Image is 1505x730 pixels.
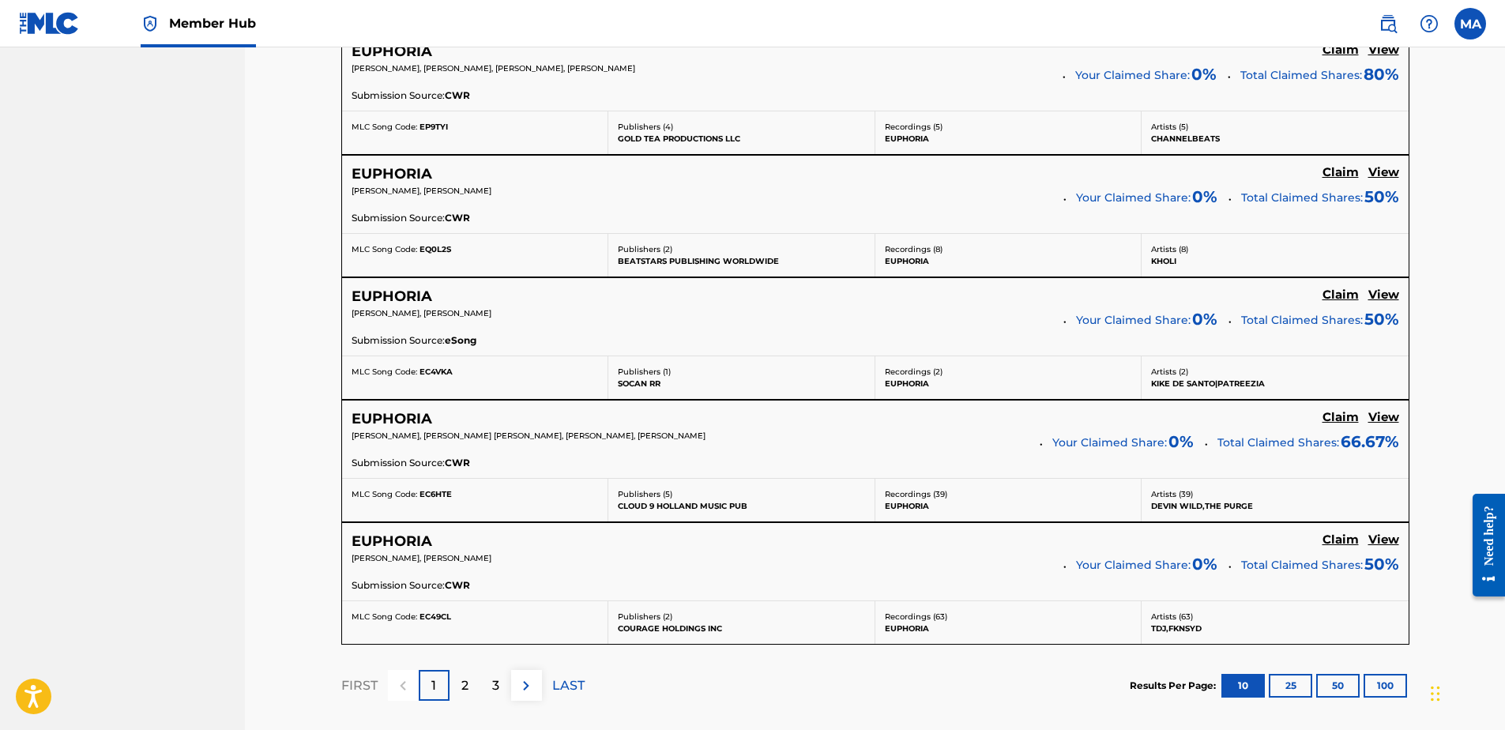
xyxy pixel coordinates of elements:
h5: View [1368,410,1399,425]
p: 2 [461,676,468,695]
span: Submission Source: [352,88,445,103]
p: KIKE DE SANTO|PATREEZIA [1151,378,1399,389]
h5: View [1368,165,1399,180]
span: Total Claimed Shares: [1217,435,1339,450]
p: TDJ,FKNSYD [1151,623,1399,634]
span: 50 % [1364,185,1399,209]
span: Your Claimed Share: [1076,312,1191,329]
p: Artists ( 39 ) [1151,488,1399,500]
span: Submission Source: [352,456,445,470]
span: eSong [445,333,476,348]
h5: Claim [1323,165,1359,180]
p: Artists ( 5 ) [1151,121,1399,133]
div: Drag [1431,670,1440,717]
span: [PERSON_NAME], [PERSON_NAME] [352,553,491,563]
div: Help [1413,8,1445,40]
span: EC49CL [420,611,451,622]
p: EUPHORIA [885,378,1132,389]
button: 10 [1221,674,1265,698]
p: KHOLI [1151,255,1399,267]
span: [PERSON_NAME], [PERSON_NAME] [PERSON_NAME], [PERSON_NAME], [PERSON_NAME] [352,431,705,441]
img: help [1420,14,1439,33]
img: MLC Logo [19,12,80,35]
span: MLC Song Code: [352,244,417,254]
p: Artists ( 2 ) [1151,366,1399,378]
p: Publishers ( 5 ) [618,488,865,500]
span: 0 % [1191,62,1217,86]
p: BEATSTARS PUBLISHING WORLDWIDE [618,255,865,267]
iframe: Chat Widget [1426,654,1505,730]
p: GOLD TEA PRODUCTIONS LLC [618,133,865,145]
p: Recordings ( 5 ) [885,121,1132,133]
p: Publishers ( 1 ) [618,366,865,378]
span: [PERSON_NAME], [PERSON_NAME] [352,186,491,196]
span: CWR [445,578,470,593]
span: Your Claimed Share: [1076,557,1191,574]
span: MLC Song Code: [352,611,417,622]
p: Artists ( 63 ) [1151,611,1399,623]
span: CWR [445,456,470,470]
p: EUPHORIA [885,255,1132,267]
span: MLC Song Code: [352,122,417,132]
span: Total Claimed Shares: [1240,68,1362,82]
span: Member Hub [169,14,256,32]
p: FIRST [341,676,378,695]
p: 1 [431,676,436,695]
a: View [1368,410,1399,427]
iframe: Resource Center [1461,482,1505,609]
button: 25 [1269,674,1312,698]
h5: Claim [1323,532,1359,547]
p: Publishers ( 4 ) [618,121,865,133]
p: DEVIN WILD,THE PURGE [1151,500,1399,512]
p: SOCAN RR [618,378,865,389]
span: 66.67 % [1341,430,1399,453]
span: MLC Song Code: [352,367,417,377]
span: Submission Source: [352,333,445,348]
img: search [1379,14,1398,33]
a: View [1368,165,1399,182]
a: View [1368,532,1399,550]
span: CWR [445,88,470,103]
span: Submission Source: [352,578,445,593]
p: LAST [552,676,585,695]
p: Results Per Page: [1130,679,1220,693]
span: EP9TYI [420,122,448,132]
p: Publishers ( 2 ) [618,611,865,623]
a: View [1368,43,1399,60]
img: Top Rightsholder [141,14,160,33]
span: [PERSON_NAME], [PERSON_NAME] [352,308,491,318]
span: [PERSON_NAME], [PERSON_NAME], [PERSON_NAME], [PERSON_NAME] [352,63,635,73]
h5: EUPHORIA [352,288,432,306]
span: Your Claimed Share: [1052,435,1167,451]
a: View [1368,288,1399,305]
p: EUPHORIA [885,133,1132,145]
p: EUPHORIA [885,623,1132,634]
span: Your Claimed Share: [1076,190,1191,206]
span: Total Claimed Shares: [1241,313,1363,327]
h5: Claim [1323,288,1359,303]
h5: EUPHORIA [352,532,432,551]
p: CLOUD 9 HOLLAND MUSIC PUB [618,500,865,512]
span: Submission Source: [352,211,445,225]
span: Your Claimed Share: [1075,67,1190,84]
a: Public Search [1372,8,1404,40]
p: COURAGE HOLDINGS INC [618,623,865,634]
span: 50 % [1364,552,1399,576]
h5: Claim [1323,410,1359,425]
div: User Menu [1454,8,1486,40]
span: MLC Song Code: [352,489,417,499]
h5: Claim [1323,43,1359,58]
span: 0 % [1168,430,1194,453]
span: Total Claimed Shares: [1241,190,1363,205]
h5: View [1368,532,1399,547]
span: 50 % [1364,307,1399,331]
span: EC6HTE [420,489,452,499]
p: EUPHORIA [885,500,1132,512]
p: Recordings ( 39 ) [885,488,1132,500]
span: 0 % [1192,307,1217,331]
p: 3 [492,676,499,695]
p: Recordings ( 2 ) [885,366,1132,378]
button: 100 [1364,674,1407,698]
